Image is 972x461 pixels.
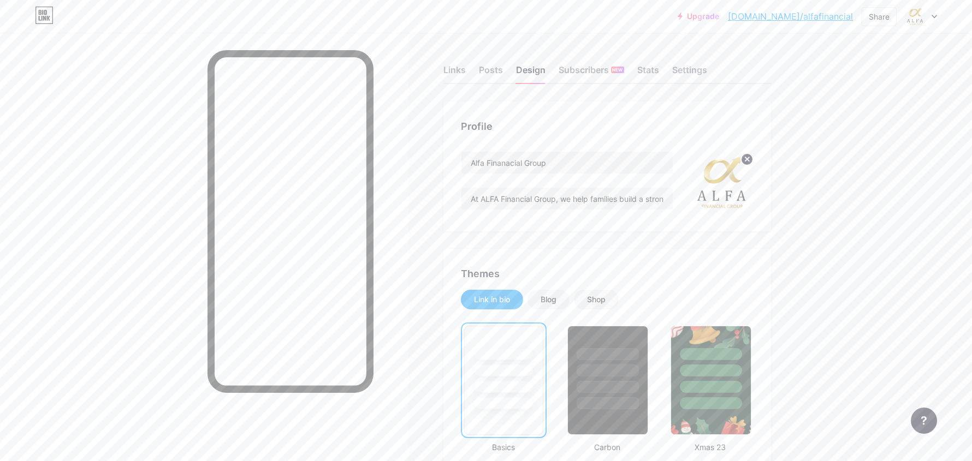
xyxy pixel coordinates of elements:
[461,119,754,134] div: Profile
[672,63,707,83] div: Settings
[667,441,753,453] div: Xmas 23
[559,63,624,83] div: Subscribers
[541,294,556,305] div: Blog
[612,67,623,73] span: NEW
[637,63,659,83] div: Stats
[461,441,547,453] div: Basics
[474,294,510,305] div: Link in bio
[461,266,754,281] div: Themes
[516,63,546,83] div: Design
[461,152,673,173] input: Name
[587,294,606,305] div: Shop
[564,441,650,453] div: Carbon
[443,63,466,83] div: Links
[678,12,719,21] a: Upgrade
[869,11,890,22] div: Share
[905,6,926,27] img: alfafinancial
[728,10,853,23] a: [DOMAIN_NAME]/alfafinancial
[461,188,673,209] input: Bio
[691,151,754,214] img: alfafinancial
[479,63,503,83] div: Posts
